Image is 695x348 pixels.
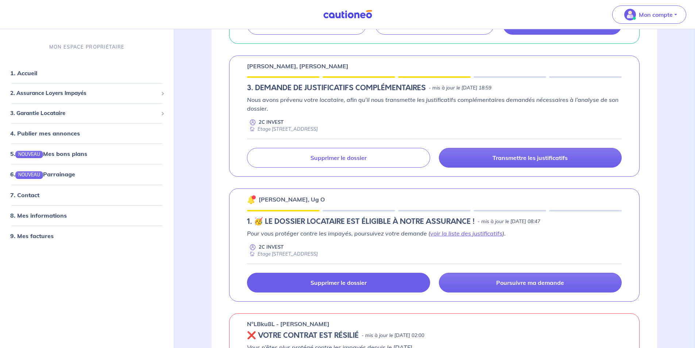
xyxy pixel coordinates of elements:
button: illu_account_valid_menu.svgMon compte [612,5,686,24]
a: Supprimer le dossier [247,148,430,168]
a: Transmettre les justificatifs [439,148,622,168]
p: Poursuivre ma demande [496,279,564,286]
div: 7. Contact [3,188,171,202]
img: Cautioneo [320,10,375,19]
p: 2C INVEST [259,119,283,126]
p: Nous avons prévenu votre locataire, afin qu’il nous transmette les justificatifs complémentaires ... [247,95,622,113]
h5: 3. DEMANDE DE JUSTIFICATIFS COMPLÉMENTAIRES [247,84,426,92]
a: 4. Publier mes annonces [10,130,80,137]
img: 🔔 [247,195,256,204]
a: 9. Mes factures [10,232,54,240]
p: - mis à jour le [DATE] 18:59 [429,84,491,92]
div: state: RENTER-DOCUMENTS-INCOMPLETE, Context: NEW,CHOOSE-CERTIFICATE,RELATIONSHIP,RENTER-DOCUMENTS [247,84,622,92]
div: 5.NOUVEAUMes bons plans [3,146,171,161]
p: n°LBku8L - [PERSON_NAME] [247,320,329,328]
p: Mon compte [639,10,673,19]
div: Domaine: [DOMAIN_NAME] [19,19,82,25]
a: 5.NOUVEAUMes bons plans [10,150,87,157]
div: 3. Garantie Locataire [3,106,171,121]
a: 8. Mes informations [10,212,67,219]
a: 6.NOUVEAUParrainage [10,171,75,178]
p: MON ESPACE PROPRIÉTAIRE [49,43,124,50]
a: voir la liste des justificatifs [430,230,502,237]
p: Supprimer le dossier [310,154,367,161]
p: Supprimer le dossier [310,279,367,286]
div: Etage [STREET_ADDRESS] [247,126,318,133]
p: - mis à jour le [DATE] 08:47 [478,218,540,225]
h5: ❌ VOTRE CONTRAT EST RÉSILIÉ [247,331,359,340]
span: 3. Garantie Locataire [10,109,158,118]
img: tab_domain_overview_orange.svg [30,42,35,48]
div: Domaine [38,43,56,48]
div: 4. Publier mes annonces [3,126,171,141]
div: 6.NOUVEAUParrainage [3,167,171,182]
p: [PERSON_NAME], Ug O [259,195,325,204]
div: 1. Accueil [3,66,171,80]
a: Poursuivre ma demande [439,273,622,292]
span: 2. Assurance Loyers Impayés [10,89,158,97]
p: Transmettre les justificatifs [493,154,568,161]
p: [PERSON_NAME], [PERSON_NAME] [247,62,348,70]
a: 1. Accueil [10,69,37,77]
div: state: ELIGIBILITY-RESULT-IN-PROGRESS, Context: NEW,MAYBE-CERTIFICATE,RELATIONSHIP,LESSOR-DOCUMENTS [247,217,622,226]
p: - mis à jour le [DATE] 02:00 [362,332,424,339]
a: Supprimer le dossier [247,273,430,292]
img: illu_account_valid_menu.svg [624,9,636,20]
img: website_grey.svg [12,19,18,25]
p: Pour vous protéger contre les impayés, poursuivez votre demande ( ). [247,229,622,238]
p: 2C INVEST [259,244,283,251]
div: v 4.0.25 [20,12,36,18]
img: tab_keywords_by_traffic_grey.svg [83,42,89,48]
div: Etage [STREET_ADDRESS] [247,251,318,257]
div: 8. Mes informations [3,208,171,223]
img: logo_orange.svg [12,12,18,18]
a: 7. Contact [10,191,39,199]
div: 2. Assurance Loyers Impayés [3,86,171,100]
div: Mots-clés [91,43,112,48]
div: 9. Mes factures [3,229,171,243]
h5: 1.︎ 🥳 LE DOSSIER LOCATAIRE EST ÉLIGIBLE À NOTRE ASSURANCE ! [247,217,475,226]
div: state: REVOKED, Context: NEW,MAYBE-CERTIFICATE,ALONE,RENTER-DOCUMENTS [247,331,622,340]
